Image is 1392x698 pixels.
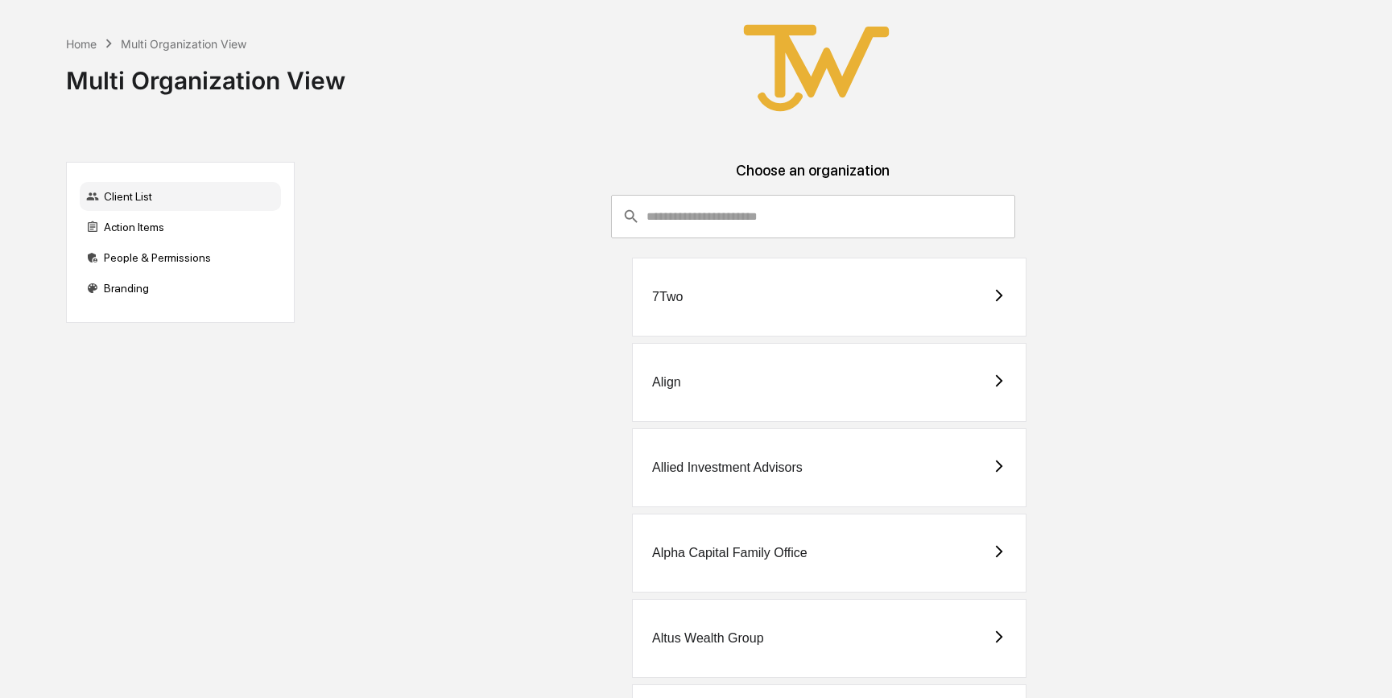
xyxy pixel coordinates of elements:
div: Align [652,375,681,390]
div: Allied Investment Advisors [652,461,803,475]
div: Client List [80,182,281,211]
img: True West [736,13,897,123]
div: Choose an organization [308,162,1319,195]
div: Altus Wealth Group [652,631,763,646]
div: Multi Organization View [66,53,345,95]
div: Alpha Capital Family Office [652,546,808,560]
div: 7Two [652,290,683,304]
div: Action Items [80,213,281,242]
div: People & Permissions [80,243,281,272]
div: consultant-dashboard__filter-organizations-search-bar [611,195,1015,238]
div: Branding [80,274,281,303]
div: Multi Organization View [121,37,246,51]
div: Home [66,37,97,51]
